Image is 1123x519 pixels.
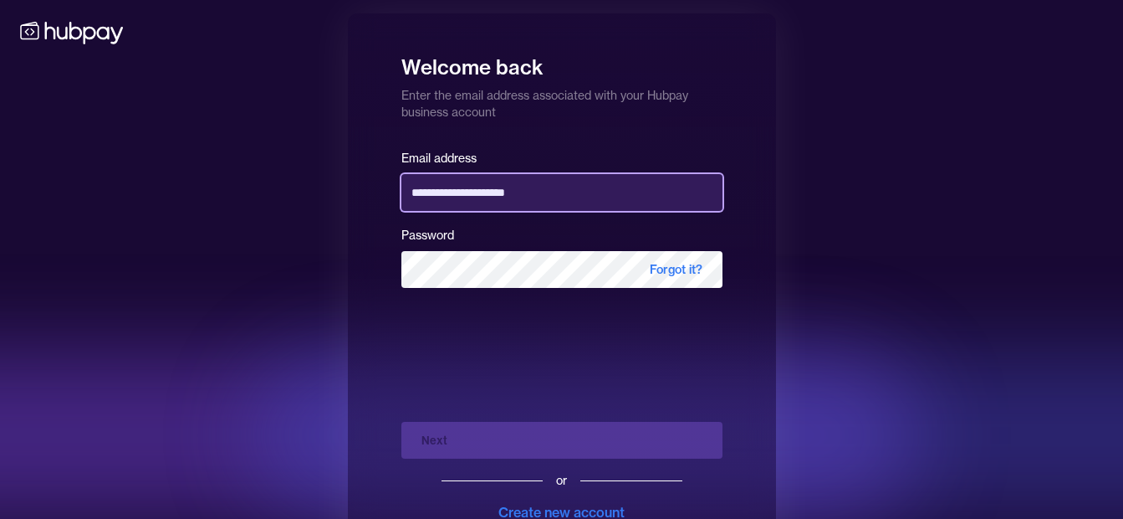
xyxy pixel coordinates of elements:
[630,251,722,288] span: Forgot it?
[401,151,477,166] label: Email address
[401,44,722,80] h1: Welcome back
[556,472,567,489] div: or
[401,80,722,121] p: Enter the email address associated with your Hubpay business account
[401,228,454,243] label: Password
